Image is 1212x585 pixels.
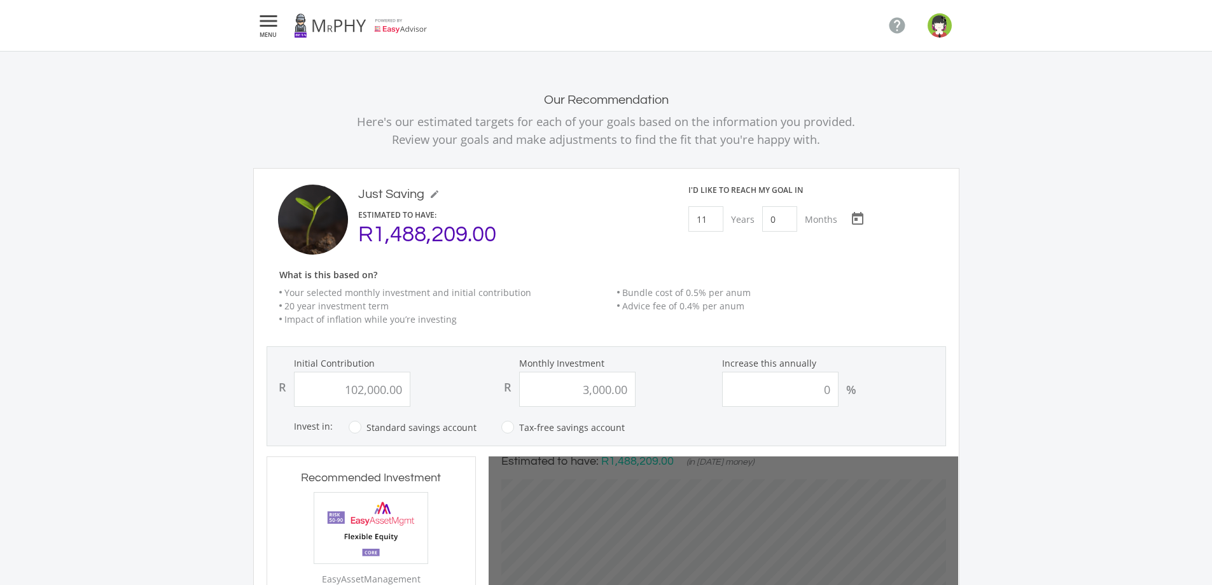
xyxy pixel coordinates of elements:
img: default-avatar-short-hair-girl.png [928,13,952,38]
li: 20 year investment term [279,299,608,313]
div: R [279,379,286,395]
span: R1,488,209.00 [601,455,674,467]
div: Invest in: [294,419,945,435]
a:  [882,11,912,40]
i:  [888,16,907,35]
label: Standard savings account [349,419,477,435]
div: R1,488,209.00 [358,227,664,242]
input: Months [762,206,797,232]
div: I'd like to reach my goal in [688,185,803,196]
li: Bundle cost of 0.5% per anum [617,286,946,299]
li: Advice fee of 0.4% per anum [617,299,946,313]
div: ESTIMATED TO HAVE: [358,209,664,221]
input: Years [688,206,723,232]
label: Increase this annually [722,357,942,369]
i: mode_edit [429,189,440,199]
button: mode_edit [424,185,445,204]
button:  MENU [253,13,284,38]
p: Here's our estimated targets for each of your goals based on the information you provided. Review... [253,113,959,148]
img: EMPBundle_CEquity.png [314,493,428,563]
label: Tax-free savings account [501,419,625,435]
span: MENU [257,32,280,38]
h3: Recommended Investment [279,469,463,487]
span: Estimated to have: [501,455,599,467]
label: Monthly Investment [496,357,716,369]
li: Impact of inflation while you’re investing [279,313,608,326]
button: Open calendar [845,206,870,232]
i:  [257,13,280,29]
div: % [846,382,856,397]
h2: Our Recommendation [253,92,959,108]
div: R [504,379,512,395]
div: Just Saving [358,185,424,204]
label: Initial Contribution [271,357,491,369]
div: Years [723,206,762,232]
div: Months [797,206,845,232]
h6: What is this based on? [267,270,959,281]
li: Your selected monthly investment and initial contribution [279,286,608,299]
